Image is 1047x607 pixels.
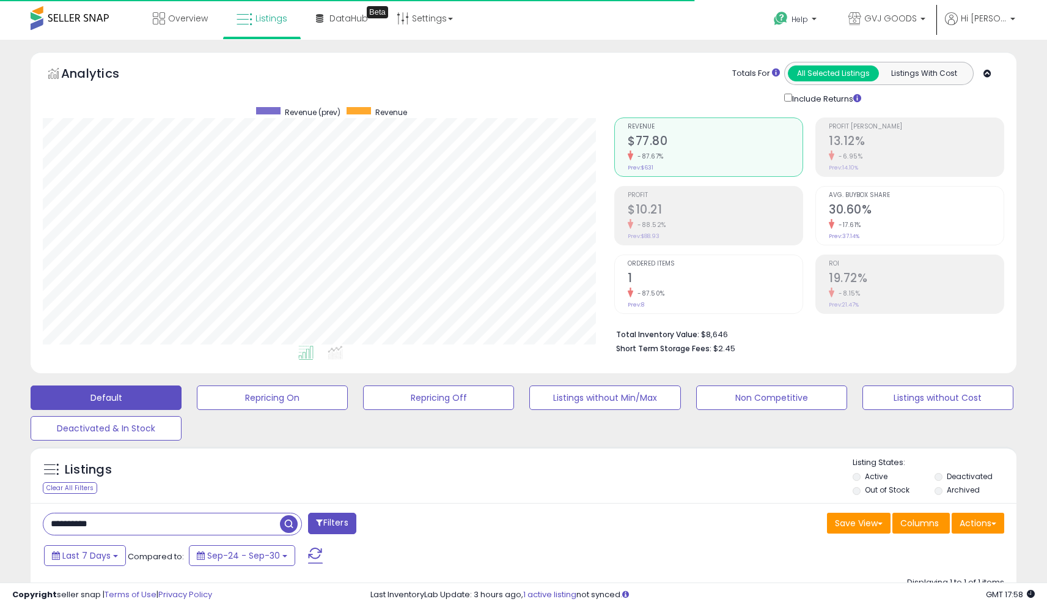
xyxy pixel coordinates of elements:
[189,545,295,566] button: Sep-24 - Sep-30
[829,261,1004,267] span: ROI
[829,301,859,308] small: Prev: 21.47%
[775,91,876,105] div: Include Returns
[628,124,803,130] span: Revenue
[363,385,514,410] button: Repricing Off
[633,220,666,229] small: -88.52%
[986,589,1035,600] span: 2025-10-9 17:58 GMT
[713,343,735,354] span: $2.45
[829,164,858,171] small: Prev: 14.10%
[952,513,1004,534] button: Actions
[961,12,1007,24] span: Hi [PERSON_NAME]
[829,233,859,240] small: Prev: 37.14%
[308,513,356,534] button: Filters
[628,134,803,151] h2: $77.80
[12,589,212,601] div: seller snap | |
[764,2,829,40] a: Help
[947,471,993,482] label: Deactivated
[878,65,969,81] button: Listings With Cost
[829,271,1004,288] h2: 19.72%
[168,12,208,24] span: Overview
[43,482,97,494] div: Clear All Filters
[829,203,1004,219] h2: 30.60%
[207,549,280,562] span: Sep-24 - Sep-30
[375,107,407,117] span: Revenue
[628,233,659,240] small: Prev: $88.93
[827,513,891,534] button: Save View
[128,551,184,562] span: Compared to:
[829,192,1004,199] span: Avg. Buybox Share
[370,589,1035,601] div: Last InventoryLab Update: 3 hours ago, not synced.
[628,301,644,308] small: Prev: 8
[633,152,664,161] small: -87.67%
[853,457,1016,469] p: Listing States:
[255,12,287,24] span: Listings
[834,220,861,229] small: -17.61%
[945,12,1015,40] a: Hi [PERSON_NAME]
[792,14,808,24] span: Help
[529,385,680,410] button: Listings without Min/Max
[773,11,788,26] i: Get Help
[329,12,368,24] span: DataHub
[61,65,143,85] h5: Analytics
[628,271,803,288] h2: 1
[628,261,803,267] span: Ordered Items
[788,65,879,81] button: All Selected Listings
[367,6,388,18] div: Tooltip anchor
[628,203,803,219] h2: $10.21
[829,124,1004,130] span: Profit [PERSON_NAME]
[865,471,887,482] label: Active
[947,485,980,495] label: Archived
[829,134,1004,151] h2: 13.12%
[105,589,156,600] a: Terms of Use
[616,326,995,341] li: $8,646
[865,485,909,495] label: Out of Stock
[633,289,665,298] small: -87.50%
[158,589,212,600] a: Privacy Policy
[834,152,862,161] small: -6.95%
[834,289,860,298] small: -8.15%
[900,517,939,529] span: Columns
[31,416,182,441] button: Deactivated & In Stock
[44,545,126,566] button: Last 7 Days
[907,577,1004,589] div: Displaying 1 to 1 of 1 items
[285,107,340,117] span: Revenue (prev)
[732,68,780,80] div: Totals For
[862,385,1013,410] button: Listings without Cost
[65,461,112,479] h5: Listings
[892,513,950,534] button: Columns
[628,164,653,171] small: Prev: $631
[628,192,803,199] span: Profit
[616,343,711,354] b: Short Term Storage Fees:
[62,549,111,562] span: Last 7 Days
[864,12,917,24] span: GVJ GOODS
[696,385,847,410] button: Non Competitive
[12,589,57,600] strong: Copyright
[616,329,699,340] b: Total Inventory Value:
[523,589,576,600] a: 1 active listing
[31,385,182,410] button: Default
[197,385,348,410] button: Repricing On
